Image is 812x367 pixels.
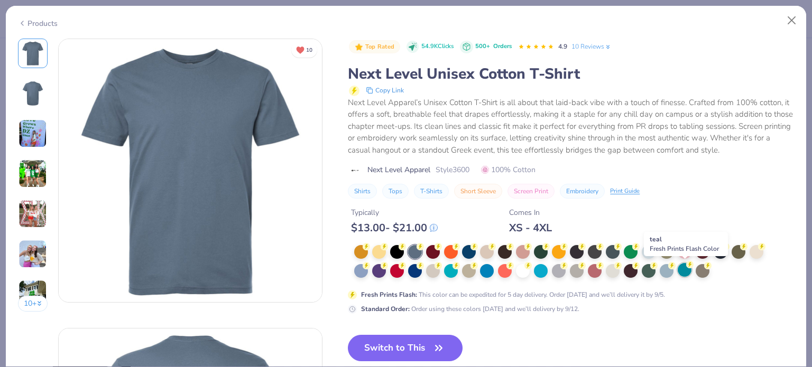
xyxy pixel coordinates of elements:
div: Order using these colors [DATE] and we’ll delivery by 9/12. [361,304,579,314]
span: 4.9 [558,42,567,51]
span: Top Rated [365,44,395,50]
img: User generated content [19,200,47,228]
div: Print Guide [610,187,640,196]
div: Typically [351,207,438,218]
span: Fresh Prints Flash Color [650,244,719,253]
img: Top Rated sort [355,43,363,51]
img: User generated content [19,119,47,148]
div: teal [644,232,728,256]
span: 54.9K Clicks [421,42,454,51]
button: Embroidery [560,184,605,199]
span: Next Level Apparel [367,164,430,175]
div: XS - 4XL [509,221,552,234]
div: 500+ [475,42,512,51]
button: Close [782,11,802,31]
button: copy to clipboard [363,84,407,97]
button: T-Shirts [414,184,449,199]
img: Back [20,81,45,106]
button: Badge Button [349,40,400,54]
img: User generated content [19,159,47,188]
div: Comes In [509,207,552,218]
button: Short Sleeve [454,184,502,199]
button: Switch to This [348,335,463,361]
img: User generated content [19,240,47,268]
span: Style 3600 [436,164,469,175]
strong: Standard Order : [361,305,410,313]
div: Products [18,18,58,29]
a: 10 Reviews [571,42,612,51]
button: Shirts [348,184,377,199]
button: 10+ [18,296,48,312]
strong: Fresh Prints Flash : [361,290,417,299]
img: Front [20,41,45,66]
div: This color can be expedited for 5 day delivery. Order [DATE] and we’ll delivery it by 9/5. [361,290,665,299]
div: $ 13.00 - $ 21.00 [351,221,438,234]
span: Orders [493,42,512,50]
button: Screen Print [508,184,555,199]
div: 4.9 Stars [518,39,554,55]
img: User generated content [19,280,47,308]
img: brand logo [348,166,362,175]
button: Tops [382,184,409,199]
span: 10 [306,48,312,53]
button: Unlike [291,42,317,58]
div: Next Level Apparel’s Unisex Cotton T-Shirt is all about that laid-back vibe with a touch of fines... [348,97,794,156]
div: Next Level Unisex Cotton T-Shirt [348,64,794,84]
img: Front [59,39,322,302]
span: 100% Cotton [481,164,536,175]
